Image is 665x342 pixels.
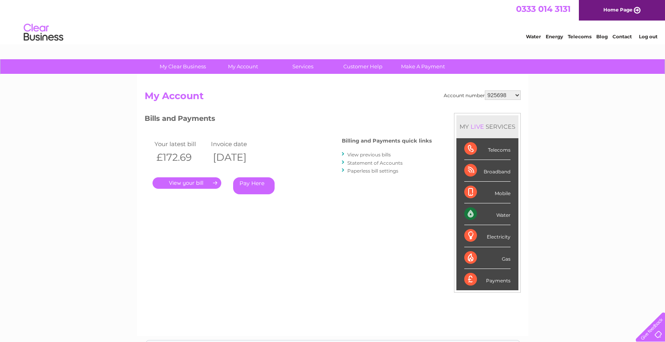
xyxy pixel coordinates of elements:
[150,59,215,74] a: My Clear Business
[464,160,511,182] div: Broadband
[546,34,563,39] a: Energy
[464,247,511,269] div: Gas
[347,160,403,166] a: Statement of Accounts
[347,152,391,158] a: View previous bills
[153,149,209,165] th: £172.69
[568,34,592,39] a: Telecoms
[444,90,521,100] div: Account number
[145,90,521,105] h2: My Account
[209,149,266,165] th: [DATE]
[612,34,632,39] a: Contact
[456,115,518,138] div: MY SERVICES
[153,177,221,189] a: .
[464,138,511,160] div: Telecoms
[464,269,511,290] div: Payments
[330,59,396,74] a: Customer Help
[464,203,511,225] div: Water
[469,123,486,130] div: LIVE
[209,139,266,149] td: Invoice date
[145,113,432,127] h3: Bills and Payments
[146,4,520,38] div: Clear Business is a trading name of Verastar Limited (registered in [GEOGRAPHIC_DATA] No. 3667643...
[233,177,275,194] a: Pay Here
[639,34,657,39] a: Log out
[516,4,571,14] a: 0333 014 3131
[210,59,275,74] a: My Account
[390,59,456,74] a: Make A Payment
[464,225,511,247] div: Electricity
[23,21,64,45] img: logo.png
[270,59,335,74] a: Services
[153,139,209,149] td: Your latest bill
[464,182,511,203] div: Mobile
[347,168,398,174] a: Paperless bill settings
[596,34,608,39] a: Blog
[526,34,541,39] a: Water
[342,138,432,144] h4: Billing and Payments quick links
